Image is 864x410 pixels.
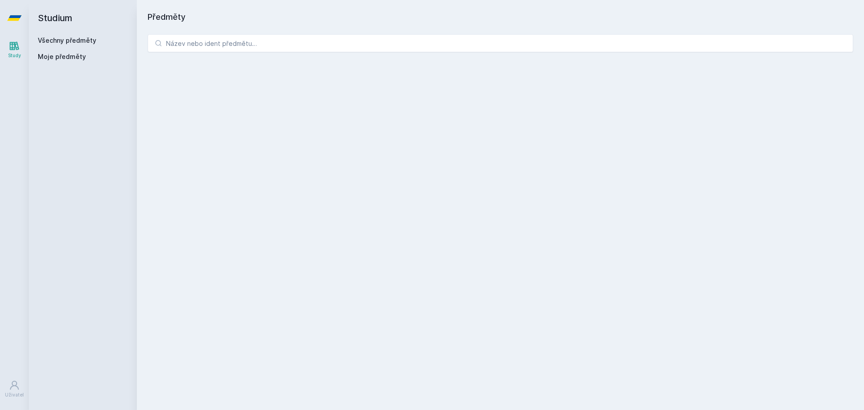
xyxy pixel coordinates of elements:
[38,36,96,44] a: Všechny předměty
[148,34,853,52] input: Název nebo ident předmětu…
[148,11,853,23] h1: Předměty
[38,52,86,61] span: Moje předměty
[2,375,27,403] a: Uživatel
[8,52,21,59] div: Study
[2,36,27,63] a: Study
[5,392,24,398] div: Uživatel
